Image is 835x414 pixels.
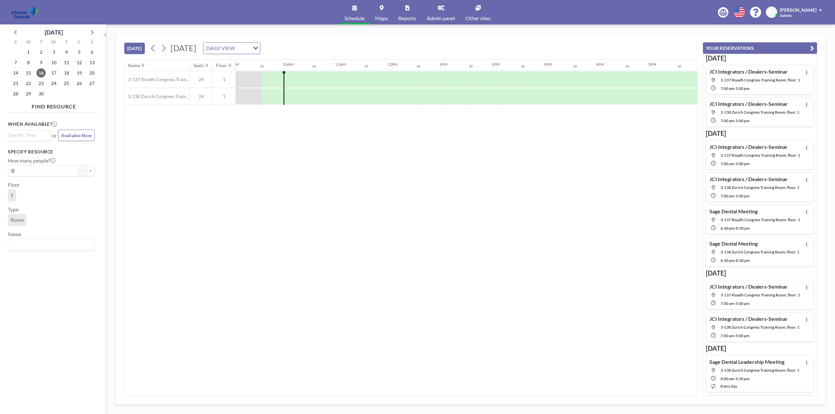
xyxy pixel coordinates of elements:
span: Tuesday, September 16, 2025 [37,68,46,78]
div: 30 [417,64,420,68]
h4: Sage Dental Meeting [709,208,758,215]
span: 3-138 Zurich Congress Training Room, floor: 1 [721,110,799,115]
div: 30 [625,64,629,68]
span: Tuesday, September 9, 2025 [37,58,46,67]
span: [DATE] [171,43,196,53]
span: 1 [213,93,235,99]
label: How many people? [8,157,55,164]
button: Available Now [58,130,95,141]
span: Reports [398,16,416,21]
span: 5:00 PM [736,118,750,123]
h4: JCI Integrators / Dealers-Seminar [709,101,788,107]
div: 11AM [335,62,346,67]
h4: JCI Integrators / Dealers-Seminar [709,283,788,290]
span: Schedule [344,16,365,21]
button: - [79,165,87,176]
span: - [734,193,736,198]
div: Search for option [8,239,94,250]
span: 5:30 PM [736,376,750,381]
span: Monday, September 22, 2025 [24,79,33,88]
button: YOUR RESERVATIONS [703,42,817,54]
span: 5:00 PM [736,301,750,306]
h4: Sage Dental Meeting [709,240,758,247]
span: 8:30 PM [736,258,750,263]
span: 8:30 PM [736,226,750,231]
div: 30 [573,64,577,68]
span: Monday, September 1, 2025 [24,48,33,57]
div: F [73,38,85,47]
span: 3-138 Zurich Congress Training Room, floor: 1 [721,250,799,254]
span: Sunday, September 28, 2025 [11,89,20,98]
div: W [48,38,60,47]
span: Sunday, September 21, 2025 [11,79,20,88]
span: Monday, September 29, 2025 [24,89,33,98]
label: Type [8,206,19,213]
div: Floor [216,63,227,68]
span: 24 [190,93,212,99]
span: DAILY VIEW [205,44,236,52]
h3: [DATE] [706,344,814,352]
span: Monday, September 15, 2025 [24,68,33,78]
span: Wednesday, September 17, 2025 [49,68,58,78]
span: 3-137 Riyadh Congress Training Room, floor: 1 [721,217,800,222]
h4: JCI Integrators / Dealers-Seminar [709,68,788,75]
span: - [735,258,736,263]
span: every day [721,384,737,389]
span: 7:00 AM [721,333,734,338]
span: 3-138 Zurich Congress Training Room, floor: 1 [721,368,799,373]
div: 4PM [596,62,604,67]
span: 5:00 PM [736,333,750,338]
span: - [734,301,736,306]
span: 3-138 Zurich Congress Training Room, floor: 1 [721,325,799,330]
span: or [52,132,57,139]
span: 7:00 AM [721,161,734,166]
span: Room [10,217,24,223]
span: Saturday, September 6, 2025 [87,48,97,57]
div: 12PM [387,62,398,67]
span: Saturday, September 27, 2025 [87,79,97,88]
div: 10AM [283,62,294,67]
div: Search for option [204,43,260,54]
input: Search for option [9,132,47,139]
div: Search for option [8,130,50,140]
span: Saturday, September 13, 2025 [87,58,97,67]
h4: FIND RESOURCE [8,101,100,110]
span: Maps [375,16,388,21]
span: Thursday, September 4, 2025 [62,48,71,57]
span: 8:00 AM [721,376,734,381]
div: [DATE] [45,28,63,37]
h4: JCI Integrators / Dealers-Seminar [709,176,788,182]
span: 24 [190,77,212,82]
div: 30 [521,64,525,68]
div: 30 [364,64,368,68]
span: Thursday, September 25, 2025 [62,79,71,88]
span: 3-137 Riyadh Congress Training Room, floor: 1 [721,153,800,158]
div: Seats [193,63,204,68]
span: - [734,376,736,381]
span: Available Now [61,133,92,138]
span: - [735,226,736,231]
span: Tuesday, September 30, 2025 [37,89,46,98]
div: 30 [469,64,473,68]
div: T [35,38,48,47]
span: MB [768,9,775,15]
div: Name [128,63,140,68]
span: Thursday, September 18, 2025 [62,68,71,78]
h3: Specify resource [8,149,95,155]
span: Wednesday, September 3, 2025 [49,48,58,57]
button: [DATE] [124,43,145,54]
h4: Sage Dental Leadership Meeting [709,359,784,365]
span: 6:30 PM [721,258,735,263]
div: S [85,38,98,47]
h4: JCI Integrators / Dealers-Seminar [709,316,788,322]
span: Friday, September 12, 2025 [75,58,84,67]
div: 5PM [648,62,656,67]
h4: JCI Integrators / Dealers-Seminar [709,144,788,150]
span: Other sites [465,16,491,21]
img: organization-logo [10,6,39,19]
div: 1PM [439,62,448,67]
span: - [734,333,736,338]
span: 1 [213,77,235,82]
h3: [DATE] [706,269,814,277]
span: 1 [10,192,13,198]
